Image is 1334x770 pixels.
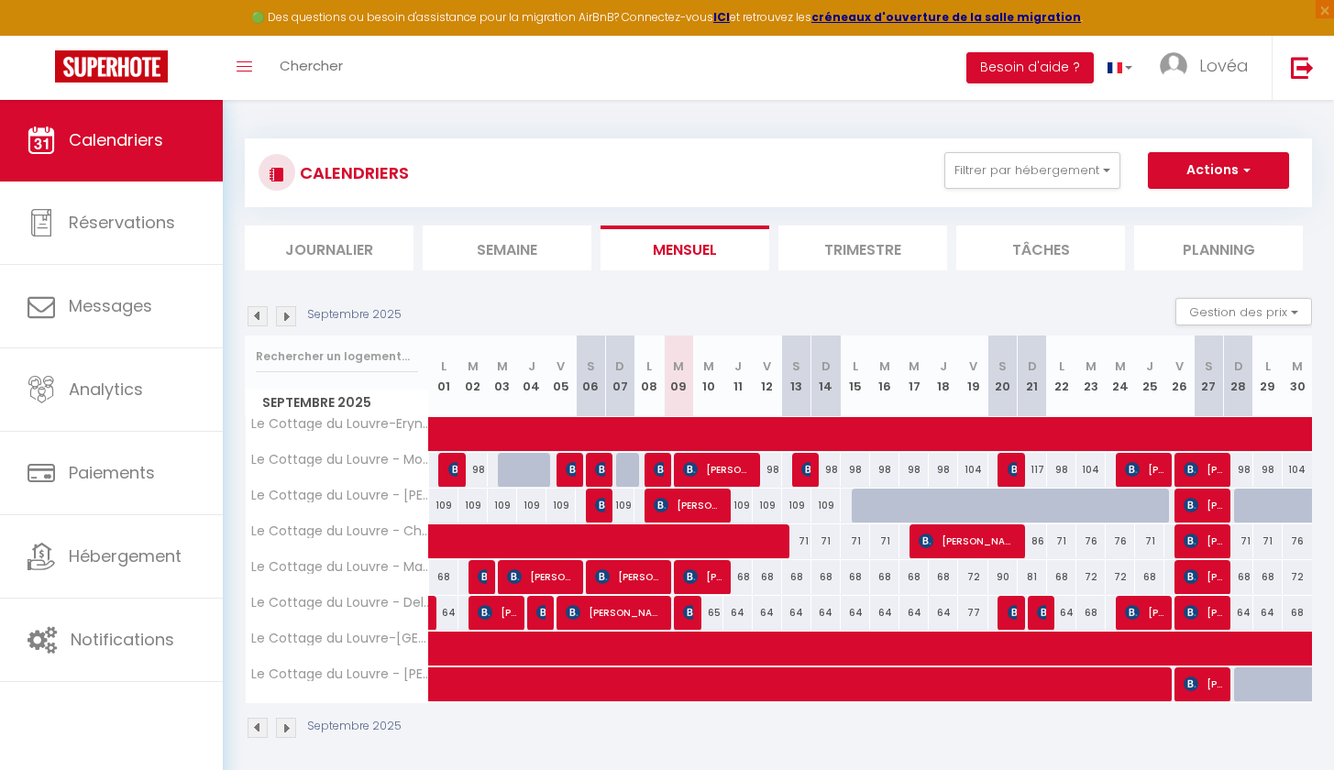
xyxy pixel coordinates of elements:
div: 68 [899,560,929,594]
th: 18 [929,335,958,417]
th: 02 [458,335,488,417]
span: [PERSON_NAME] [919,523,1017,558]
div: 65 [693,596,722,630]
th: 23 [1076,335,1106,417]
abbr: M [1292,357,1303,375]
th: 28 [1223,335,1252,417]
span: [PERSON_NAME] [507,559,576,594]
span: [PERSON_NAME] [1184,666,1223,701]
abbr: J [734,357,742,375]
th: 10 [693,335,722,417]
div: 98 [899,453,929,487]
div: 68 [870,560,899,594]
div: 109 [488,489,517,522]
th: 04 [517,335,546,417]
div: 64 [870,596,899,630]
th: 17 [899,335,929,417]
abbr: M [879,357,890,375]
span: [PERSON_NAME] [566,595,664,630]
div: 72 [1076,560,1106,594]
a: créneaux d'ouverture de la salle migration [811,9,1081,25]
div: 90 [988,560,1018,594]
a: ICI [713,9,730,25]
span: Le Cottage du Louvre - Chagall (T2) [248,524,432,538]
abbr: S [1205,357,1213,375]
div: 98 [870,453,899,487]
span: Hébergement [69,544,182,567]
abbr: J [940,357,947,375]
p: Septembre 2025 [307,718,402,735]
div: 64 [1047,596,1076,630]
span: [PERSON_NAME] Cudel [595,452,605,487]
abbr: V [557,357,565,375]
li: Trimestre [778,225,947,270]
div: 64 [841,596,870,630]
span: [PERSON_NAME] [1184,559,1223,594]
span: [PERSON_NAME] [1037,595,1047,630]
div: 68 [429,560,458,594]
li: Semaine [423,225,591,270]
img: Super Booking [55,50,168,82]
div: 71 [1135,524,1164,558]
span: [PERSON_NAME] [1184,488,1223,522]
th: 09 [664,335,693,417]
div: 109 [517,489,546,522]
div: 72 [958,560,987,594]
div: 104 [1076,453,1106,487]
abbr: L [441,357,447,375]
div: 72 [1283,560,1312,594]
div: 68 [1047,560,1076,594]
span: Réservations [69,211,175,234]
div: 71 [1223,524,1252,558]
div: 64 [723,596,753,630]
div: 68 [929,560,958,594]
div: 71 [1253,524,1283,558]
th: 13 [782,335,811,417]
abbr: M [1115,357,1126,375]
abbr: V [969,357,977,375]
th: 01 [429,335,458,417]
abbr: L [1059,357,1064,375]
div: 109 [811,489,841,522]
abbr: J [1146,357,1153,375]
button: Filtrer par hébergement [944,152,1120,189]
span: [PERSON_NAME] [1125,452,1164,487]
h3: CALENDRIERS [295,152,409,193]
p: Septembre 2025 [307,306,402,324]
div: 109 [429,489,458,522]
img: logout [1291,56,1314,79]
span: [PERSON_NAME] [1008,595,1018,630]
div: 64 [429,596,458,630]
span: [PERSON_NAME] [801,452,811,487]
span: [PERSON_NAME] [654,452,664,487]
span: Paiements [69,461,155,484]
div: 64 [753,596,782,630]
span: Messages [69,294,152,317]
abbr: S [587,357,595,375]
div: 68 [723,560,753,594]
abbr: J [528,357,535,375]
div: 98 [458,453,488,487]
th: 03 [488,335,517,417]
th: 11 [723,335,753,417]
th: 21 [1018,335,1047,417]
th: 07 [605,335,634,417]
div: 98 [811,453,841,487]
div: 117 [1018,453,1047,487]
span: Notifications [71,628,174,651]
div: 109 [458,489,488,522]
div: 72 [1106,560,1135,594]
button: Besoin d'aide ? [966,52,1094,83]
abbr: L [1265,357,1271,375]
a: [PERSON_NAME] [429,596,438,631]
abbr: S [998,357,1007,375]
span: [PERSON_NAME] [478,595,517,630]
abbr: M [909,357,920,375]
div: 98 [1223,453,1252,487]
th: 15 [841,335,870,417]
span: Le Cottage du Louvre - Matisse - Studio -Netflix4K [248,560,432,574]
span: Septembre 2025 [246,390,428,416]
span: Lovéa [1199,54,1249,77]
div: 104 [958,453,987,487]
